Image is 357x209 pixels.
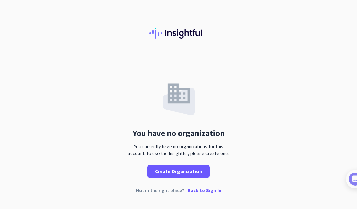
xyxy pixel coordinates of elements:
div: You currently have no organizations for this account. To use the Insightful, please create one. [125,143,232,157]
span: Create Organization [155,168,202,175]
p: Back to Sign In [187,188,221,193]
button: Create Organization [147,165,210,178]
img: Insightful [149,28,208,39]
div: You have no organization [133,129,225,137]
